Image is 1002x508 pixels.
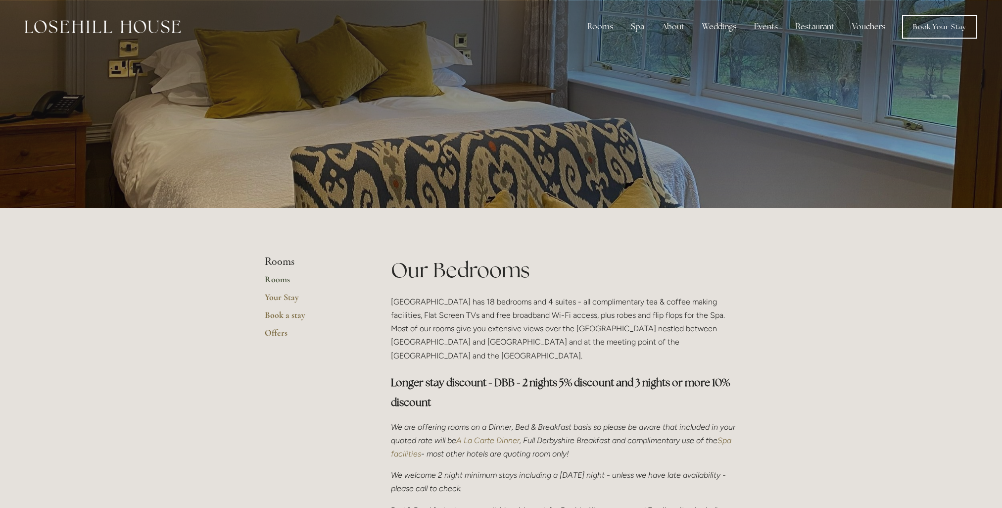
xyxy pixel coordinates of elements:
p: [GEOGRAPHIC_DATA] has 18 bedrooms and 4 suites - all complimentary tea & coffee making facilities... [391,295,738,362]
a: Your Stay [265,292,359,309]
div: Events [746,17,786,37]
a: Vouchers [844,17,893,37]
a: Book a stay [265,309,359,327]
img: Losehill House [25,20,181,33]
div: Spa [623,17,652,37]
div: Restaurant [788,17,842,37]
a: A La Carte Dinner [456,436,520,445]
div: Rooms [579,17,621,37]
em: We welcome 2 night minimum stays including a [DATE] night - unless we have late availability - pl... [391,470,728,493]
em: - most other hotels are quoting room only! [421,449,569,458]
a: Offers [265,327,359,345]
li: Rooms [265,255,359,268]
em: , Full Derbyshire Breakfast and complimentary use of the [520,436,717,445]
a: Book Your Stay [902,15,977,39]
a: Rooms [265,274,359,292]
em: We are offering rooms on a Dinner, Bed & Breakfast basis so please be aware that included in your... [391,422,737,445]
div: Weddings [694,17,744,37]
strong: Longer stay discount - DBB - 2 nights 5% discount and 3 nights or more 10% discount [391,376,732,409]
h1: Our Bedrooms [391,255,738,285]
div: About [654,17,692,37]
